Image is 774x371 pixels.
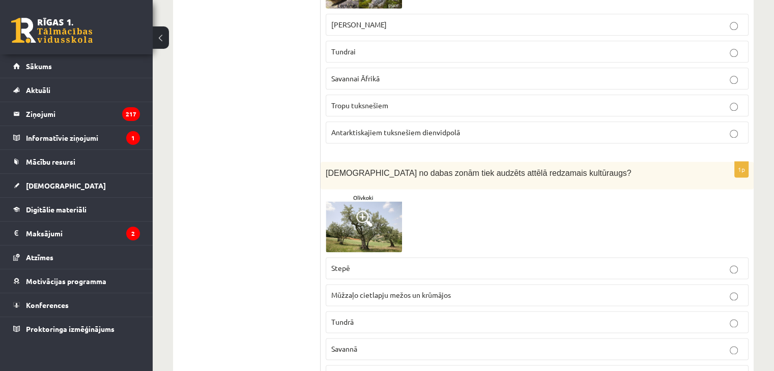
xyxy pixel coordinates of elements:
[331,128,460,137] span: Antarktiskajiem tuksnešiem dienvidpolā
[126,131,140,145] i: 1
[331,74,380,83] span: Savannai Āfrikā
[730,265,738,273] input: Stepē
[730,22,738,30] input: [PERSON_NAME]
[13,126,140,149] a: Informatīvie ziņojumi1
[26,102,140,126] legend: Ziņojumi
[730,292,738,300] input: Mūžzaļo cietlapju mežos un krūmājos
[13,293,140,317] a: Konferences
[331,20,387,29] span: [PERSON_NAME]
[13,198,140,221] a: Digitālie materiāli
[11,18,93,43] a: Rīgas 1. Tālmācības vidusskola
[26,126,140,149] legend: Informatīvie ziņojumi
[331,317,354,326] span: Tundrā
[13,102,140,126] a: Ziņojumi217
[13,269,140,293] a: Motivācijas programma
[326,169,632,177] span: [DEMOGRAPHIC_DATA] no dabas zonām tiek audzēts attēlā redzamais kultūraugs?
[13,150,140,173] a: Mācību resursi
[730,319,738,327] input: Tundrā
[13,78,140,102] a: Aktuāli
[734,161,749,177] p: 1p
[331,263,350,272] span: Stepē
[26,253,53,262] span: Atzīmes
[26,181,106,190] span: [DEMOGRAPHIC_DATA]
[13,54,140,78] a: Sākums
[331,47,356,56] span: Tundrai
[26,300,69,310] span: Konferences
[26,205,87,214] span: Digitālie materiāli
[730,49,738,57] input: Tundrai
[26,222,140,245] legend: Maksājumi
[26,157,75,166] span: Mācību resursi
[13,222,140,245] a: Maksājumi2
[331,101,388,110] span: Tropu tuksnešiem
[730,130,738,138] input: Antarktiskajiem tuksnešiem dienvidpolā
[26,61,52,71] span: Sākums
[331,344,357,353] span: Savannā
[26,276,106,286] span: Motivācijas programma
[326,194,402,252] img: 1.jpg
[13,245,140,269] a: Atzīmes
[331,290,451,299] span: Mūžzaļo cietlapju mežos un krūmājos
[730,346,738,354] input: Savannā
[26,85,50,95] span: Aktuāli
[730,76,738,84] input: Savannai Āfrikā
[126,227,140,240] i: 2
[13,174,140,197] a: [DEMOGRAPHIC_DATA]
[26,324,114,333] span: Proktoringa izmēģinājums
[13,317,140,341] a: Proktoringa izmēģinājums
[730,103,738,111] input: Tropu tuksnešiem
[122,107,140,121] i: 217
